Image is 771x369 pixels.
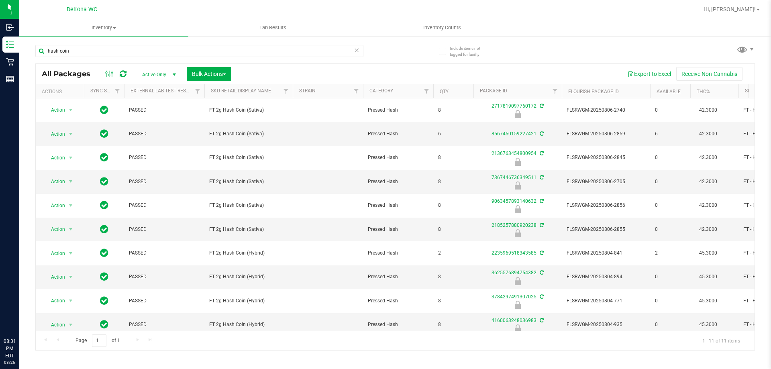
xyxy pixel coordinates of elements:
[100,295,108,306] span: In Sync
[6,58,14,66] inline-svg: Retail
[209,297,288,305] span: FT 2g Hash Coin (Hybrid)
[209,178,288,186] span: FT 2g Hash Coin (Sativa)
[450,45,490,57] span: Include items not tagged for facility
[492,318,536,323] a: 4160063248036983
[655,273,685,281] span: 0
[44,248,65,259] span: Action
[368,106,428,114] span: Pressed Hash
[655,202,685,209] span: 0
[6,41,14,49] inline-svg: Inventory
[209,106,288,114] span: FT 2g Hash Coin (Sativa)
[42,89,81,94] div: Actions
[92,334,106,347] input: 1
[42,69,98,78] span: All Packages
[368,226,428,233] span: Pressed Hash
[249,24,297,31] span: Lab Results
[191,84,204,98] a: Filter
[209,130,288,138] span: FT 2g Hash Coin (Sativa)
[472,277,563,285] div: Newly Received
[568,89,619,94] a: Flourish Package ID
[211,88,271,94] a: Sku Retail Display Name
[129,249,200,257] span: PASSED
[100,176,108,187] span: In Sync
[440,89,449,94] a: Qty
[69,334,126,347] span: Page of 1
[44,152,65,163] span: Action
[369,88,393,94] a: Category
[492,270,536,275] a: 3625576894754382
[129,178,200,186] span: PASSED
[695,104,721,116] span: 42.3000
[129,202,200,209] span: PASSED
[472,158,563,166] div: Newly Received
[66,104,76,116] span: select
[100,128,108,139] span: In Sync
[19,19,188,36] a: Inventory
[209,154,288,161] span: FT 2g Hash Coin (Sativa)
[6,23,14,31] inline-svg: Inbound
[368,321,428,328] span: Pressed Hash
[4,338,16,359] p: 08:31 PM EDT
[538,270,544,275] span: Sync from Compliance System
[655,226,685,233] span: 0
[472,110,563,118] div: Newly Received
[538,103,544,109] span: Sync from Compliance System
[438,297,469,305] span: 8
[538,198,544,204] span: Sync from Compliance System
[438,321,469,328] span: 8
[492,222,536,228] a: 2185257880920238
[299,88,316,94] a: Strain
[368,178,428,186] span: Pressed Hash
[44,319,65,330] span: Action
[90,88,121,94] a: Sync Status
[622,67,676,81] button: Export to Excel
[357,19,526,36] a: Inventory Counts
[567,154,645,161] span: FLSRWGM-20250806-2845
[209,321,288,328] span: FT 2g Hash Coin (Hybrid)
[6,75,14,83] inline-svg: Reports
[695,247,721,259] span: 45.3000
[492,175,536,180] a: 7367446736349511
[209,202,288,209] span: FT 2g Hash Coin (Sativa)
[538,318,544,323] span: Sync from Compliance System
[129,273,200,281] span: PASSED
[368,273,428,281] span: Pressed Hash
[187,67,231,81] button: Bulk Actions
[44,295,65,306] span: Action
[538,131,544,137] span: Sync from Compliance System
[66,248,76,259] span: select
[438,154,469,161] span: 8
[472,324,563,332] div: Newly Received
[567,321,645,328] span: FLSRWGM-20250804-935
[368,154,428,161] span: Pressed Hash
[695,271,721,283] span: 45.3000
[567,273,645,281] span: FLSRWGM-20250804-894
[44,176,65,187] span: Action
[438,106,469,114] span: 8
[567,249,645,257] span: FLSRWGM-20250804-841
[111,84,124,98] a: Filter
[100,200,108,211] span: In Sync
[492,294,536,300] a: 3784297491307025
[44,200,65,211] span: Action
[66,271,76,283] span: select
[655,321,685,328] span: 0
[67,6,97,13] span: Deltona WC
[129,226,200,233] span: PASSED
[438,273,469,281] span: 8
[695,319,721,330] span: 45.3000
[44,224,65,235] span: Action
[368,297,428,305] span: Pressed Hash
[354,45,359,55] span: Clear
[655,249,685,257] span: 2
[657,89,681,94] a: Available
[129,321,200,328] span: PASSED
[567,106,645,114] span: FLSRWGM-20250806-2740
[438,178,469,186] span: 8
[350,84,363,98] a: Filter
[368,202,428,209] span: Pressed Hash
[66,295,76,306] span: select
[66,176,76,187] span: select
[420,84,433,98] a: Filter
[655,178,685,186] span: 0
